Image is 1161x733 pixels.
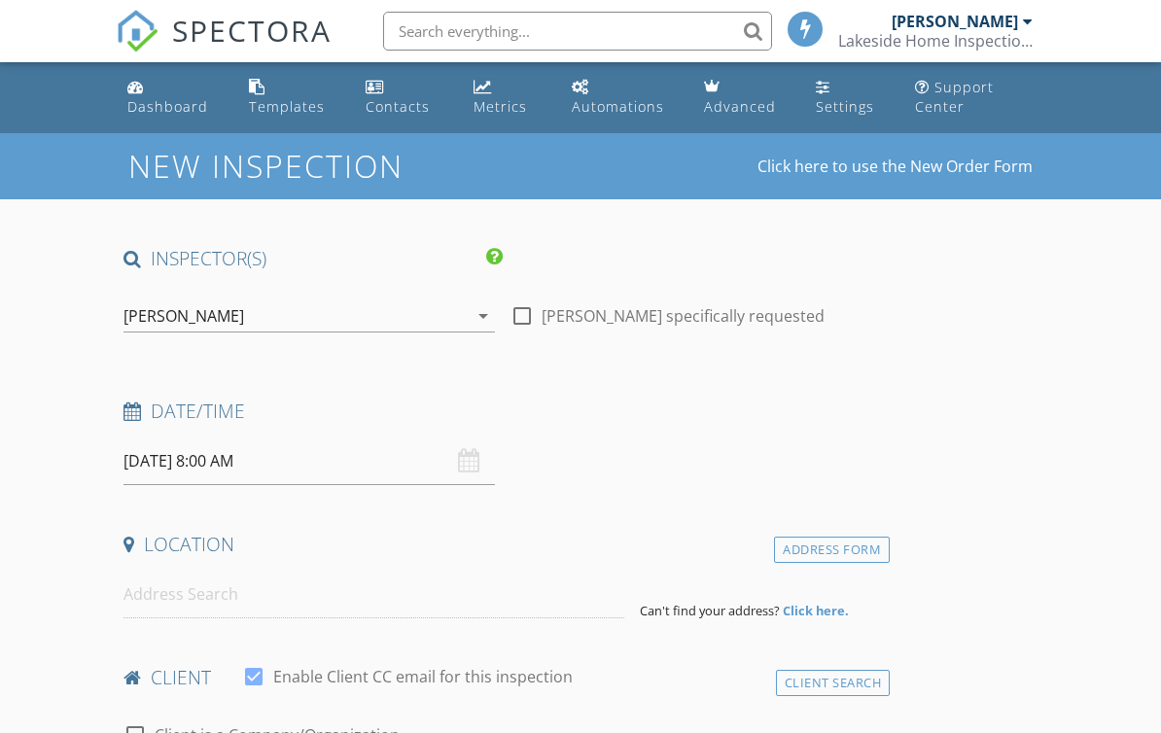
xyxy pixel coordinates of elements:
[783,602,849,619] strong: Click here.
[123,665,882,690] h4: client
[474,97,527,116] div: Metrics
[564,70,681,125] a: Automations (Basic)
[776,670,891,696] div: Client Search
[172,10,332,51] span: SPECTORA
[273,667,573,686] label: Enable Client CC email for this inspection
[123,437,495,485] input: Select date
[127,97,208,116] div: Dashboard
[383,12,772,51] input: Search everything...
[704,97,776,116] div: Advanced
[116,26,332,67] a: SPECTORA
[816,97,874,116] div: Settings
[572,97,664,116] div: Automations
[123,532,882,557] h4: Location
[640,602,780,619] span: Can't find your address?
[123,571,624,618] input: Address Search
[358,70,450,125] a: Contacts
[808,70,892,125] a: Settings
[838,31,1033,51] div: Lakeside Home Inspections
[123,246,503,271] h4: INSPECTOR(S)
[892,12,1018,31] div: [PERSON_NAME]
[542,306,825,326] label: [PERSON_NAME] specifically requested
[774,537,890,563] div: Address Form
[757,158,1033,174] a: Click here to use the New Order Form
[696,70,792,125] a: Advanced
[472,304,495,328] i: arrow_drop_down
[241,70,342,125] a: Templates
[116,10,158,52] img: The Best Home Inspection Software - Spectora
[907,70,1040,125] a: Support Center
[120,70,225,125] a: Dashboard
[915,78,994,116] div: Support Center
[128,149,559,183] h1: New Inspection
[366,97,430,116] div: Contacts
[123,399,882,424] h4: Date/Time
[249,97,325,116] div: Templates
[123,307,244,325] div: [PERSON_NAME]
[466,70,548,125] a: Metrics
